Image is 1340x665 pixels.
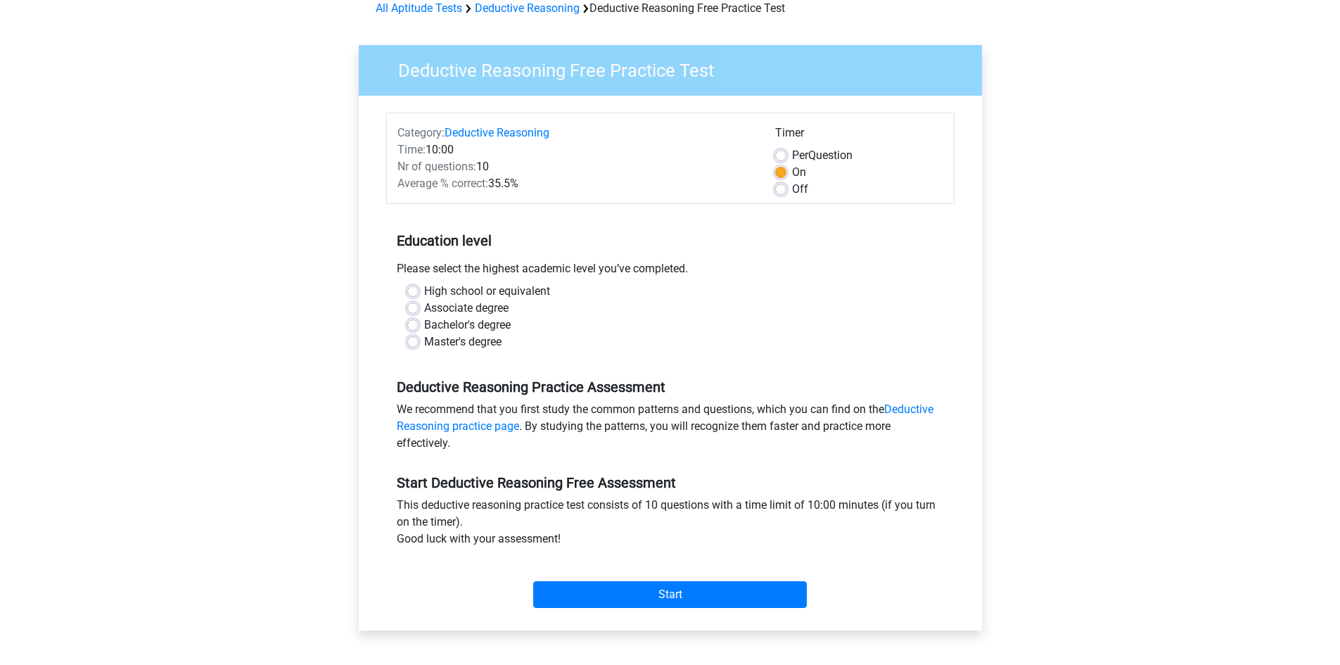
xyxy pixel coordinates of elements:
a: Deductive Reasoning [475,1,580,15]
label: Bachelor's degree [424,317,511,334]
label: Off [792,181,808,198]
div: We recommend that you first study the common patterns and questions, which you can find on the . ... [386,401,955,457]
input: Start [533,581,807,608]
div: 10:00 [387,141,765,158]
h5: Start Deductive Reasoning Free Assessment [397,474,944,491]
a: Deductive Reasoning [445,126,549,139]
span: Average % correct: [397,177,488,190]
label: Associate degree [424,300,509,317]
div: This deductive reasoning practice test consists of 10 questions with a time limit of 10:00 minute... [386,497,955,553]
h5: Education level [397,227,944,255]
div: 10 [387,158,765,175]
label: On [792,164,806,181]
label: High school or equivalent [424,283,550,300]
div: 35.5% [387,175,765,192]
a: All Aptitude Tests [376,1,462,15]
span: Nr of questions: [397,160,476,173]
div: Timer [775,125,943,147]
label: Master's degree [424,334,502,350]
h5: Deductive Reasoning Practice Assessment [397,379,944,395]
label: Question [792,147,853,164]
span: Category: [397,126,445,139]
span: Time: [397,143,426,156]
span: Per [792,148,808,162]
h3: Deductive Reasoning Free Practice Test [381,54,971,82]
div: Please select the highest academic level you’ve completed. [386,260,955,283]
